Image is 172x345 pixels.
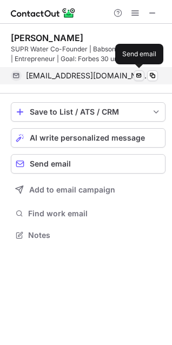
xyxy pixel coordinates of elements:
[11,44,166,64] div: SUPR Water Co-Founder | Babson College Alumni | Entrepreneur | Goal: Forbes 30 under 30
[30,134,145,142] span: AI write personalized message
[28,230,161,240] span: Notes
[11,228,166,243] button: Notes
[11,154,166,174] button: Send email
[26,71,150,81] span: [EMAIL_ADDRESS][DOMAIN_NAME]
[30,108,147,116] div: Save to List / ATS / CRM
[30,160,71,168] span: Send email
[11,128,166,148] button: AI write personalized message
[29,185,115,194] span: Add to email campaign
[11,6,76,19] img: ContactOut v5.3.10
[11,102,166,122] button: save-profile-one-click
[11,32,83,43] div: [PERSON_NAME]
[28,209,161,218] span: Find work email
[11,206,166,221] button: Find work email
[11,180,166,200] button: Add to email campaign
